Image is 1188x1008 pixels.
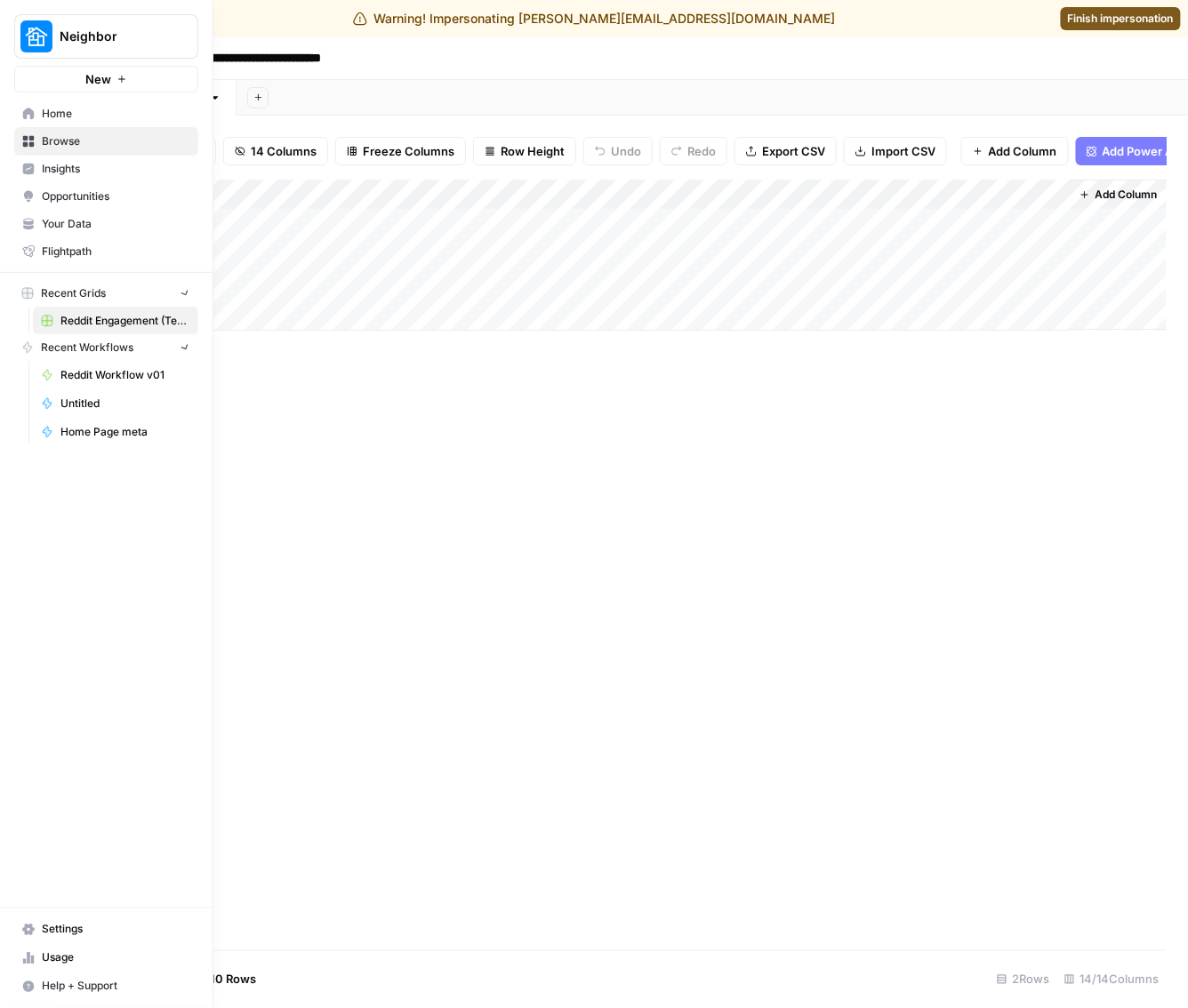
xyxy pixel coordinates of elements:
span: Home Page meta [60,424,190,440]
button: Recent Workflows [14,334,198,361]
a: Home [14,100,198,128]
span: Row Height [501,142,565,160]
span: Opportunities [42,188,190,204]
span: Reddit Workflow v01 [60,367,190,383]
span: Usage [42,950,190,966]
a: Browse [14,127,198,156]
span: Untitled [60,396,190,412]
a: Reddit Engagement (Test Version) [33,307,198,335]
span: Add Column [989,142,1057,160]
span: Your Data [42,216,190,232]
button: Import CSV [844,137,947,165]
button: 14 Columns [223,137,328,165]
span: Neighbor [60,28,167,45]
span: Freeze Columns [363,142,454,160]
a: Home Page meta [33,418,198,446]
button: Recent Grids [14,280,198,307]
div: 14/14 Columns [1057,965,1167,994]
span: Finish impersonation [1068,11,1174,27]
img: Neighbor Logo [20,20,52,52]
span: Reddit Engagement (Test Version) [60,313,190,329]
button: Freeze Columns [335,137,466,165]
span: 14 Columns [251,142,317,160]
button: Add Column [961,137,1069,165]
span: Add 10 Rows [185,971,256,988]
span: Undo [611,142,641,160]
a: Opportunities [14,182,198,211]
a: Settings [14,916,198,944]
a: Insights [14,155,198,183]
button: Help + Support [14,972,198,1001]
span: Export CSV [762,142,825,160]
div: 2 Rows [990,965,1057,994]
a: Reddit Workflow v01 [33,361,198,389]
span: Recent Grids [41,285,106,301]
span: Add Column [1096,187,1158,203]
span: Insights [42,161,190,177]
button: Export CSV [734,137,837,165]
button: Redo [660,137,727,165]
span: Browse [42,133,190,149]
span: Recent Workflows [41,340,133,356]
a: Finish impersonation [1061,7,1181,30]
a: Flightpath [14,237,198,266]
a: Usage [14,944,198,972]
span: Help + Support [42,979,190,995]
a: Your Data [14,210,198,238]
button: Add Column [1072,183,1165,206]
span: Redo [687,142,716,160]
button: Workspace: Neighbor [14,14,198,59]
span: Import CSV [871,142,935,160]
span: Settings [42,922,190,938]
button: New [14,66,198,92]
button: Row Height [473,137,576,165]
a: Untitled [33,389,198,418]
button: Undo [583,137,653,165]
span: Flightpath [42,244,190,260]
span: New [85,70,111,88]
span: Home [42,106,190,122]
div: Warning! Impersonating [PERSON_NAME][EMAIL_ADDRESS][DOMAIN_NAME] [353,10,836,28]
